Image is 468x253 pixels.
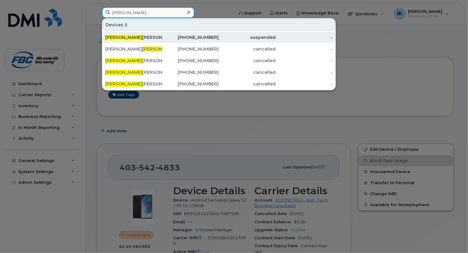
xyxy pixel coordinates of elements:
div: cancelled [219,46,276,52]
div: suspended [219,34,276,40]
div: [PHONE_NUMBER] [162,69,219,75]
a: [PERSON_NAME][PERSON_NAME][PHONE_NUMBER]cancelled- [103,67,335,78]
span: [PERSON_NAME] [105,81,142,87]
span: [PERSON_NAME] [142,46,179,52]
div: [PERSON_NAME] [105,81,162,87]
div: cancelled [219,58,276,64]
div: [PERSON_NAME] topher [105,46,162,52]
span: [PERSON_NAME] [105,35,142,40]
div: [PHONE_NUMBER] [162,34,219,40]
div: [PHONE_NUMBER] [162,58,219,64]
span: 5 [124,22,128,28]
div: Devices [103,19,335,31]
span: [PERSON_NAME] [105,70,142,75]
div: - [276,58,332,64]
span: [PERSON_NAME] [105,58,142,63]
div: cancelled [219,69,276,75]
div: - [276,81,332,87]
a: [PERSON_NAME][PERSON_NAME]topher[PHONE_NUMBER]cancelled- [103,43,335,55]
div: - [276,69,332,75]
a: [PERSON_NAME][PERSON_NAME][PHONE_NUMBER]suspended- [103,32,335,43]
div: - [276,34,332,40]
div: [PHONE_NUMBER] [162,46,219,52]
div: [PERSON_NAME] [105,34,162,40]
a: [PERSON_NAME][PERSON_NAME][PHONE_NUMBER]cancelled- [103,78,335,89]
div: [PERSON_NAME] [105,58,162,64]
div: - [276,46,332,52]
div: [PHONE_NUMBER] [162,81,219,87]
div: cancelled [219,81,276,87]
div: [PERSON_NAME] [105,69,162,75]
a: [PERSON_NAME][PERSON_NAME][PHONE_NUMBER]cancelled- [103,55,335,66]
